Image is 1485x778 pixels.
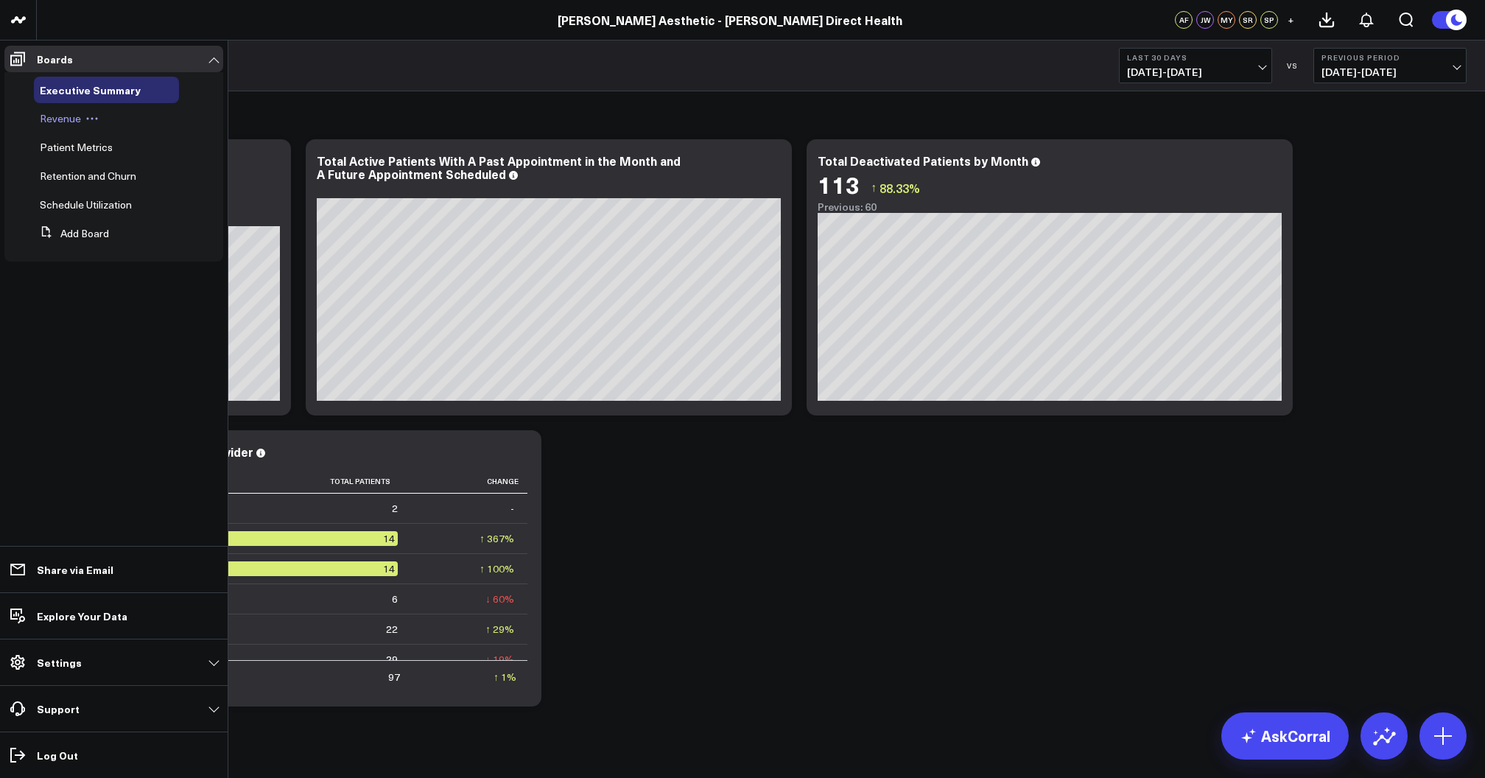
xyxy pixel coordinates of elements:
p: Settings [37,656,82,668]
div: 14 [214,531,398,546]
span: Retention and Churn [40,169,136,183]
a: Retention and Churn [40,170,136,182]
p: Log Out [37,749,78,761]
span: 88.33% [880,180,920,196]
div: 14 [214,561,398,576]
div: AF [1175,11,1193,29]
div: ↑ 1% [494,670,516,684]
button: + [1282,11,1299,29]
a: Patient Metrics [40,141,113,153]
span: Patient Metrics [40,140,113,154]
div: VS [1279,61,1306,70]
div: - [510,501,514,516]
div: ↓ 60% [485,592,514,606]
p: Support [37,703,80,715]
div: SP [1260,11,1278,29]
div: SR [1239,11,1257,29]
p: Boards [37,53,73,65]
a: Log Out [4,742,223,768]
div: MY [1218,11,1235,29]
div: ↑ 100% [480,561,514,576]
div: Total Active Patients With A Past Appointment in the Month and A Future Appointment Scheduled [317,153,681,182]
p: Explore Your Data [37,610,127,622]
span: Executive Summary [40,83,141,97]
div: 2 [392,501,398,516]
span: [DATE] - [DATE] [1321,66,1458,78]
span: Revenue [40,111,81,125]
span: [DATE] - [DATE] [1127,66,1264,78]
span: + [1288,15,1294,25]
a: Revenue [40,113,81,125]
a: Schedule Utilization [40,199,132,211]
b: Previous Period [1321,53,1458,62]
div: ↑ 367% [480,531,514,546]
div: Previous: 60 [818,201,1282,213]
th: Change [411,469,527,494]
button: Add Board [34,220,109,247]
div: 29 [386,652,398,667]
div: Total Deactivated Patients by Month [818,153,1028,169]
div: 97 [388,670,400,684]
div: 113 [818,171,860,197]
div: ↑ 29% [485,622,514,637]
div: 22 [386,622,398,637]
p: Share via Email [37,564,113,575]
span: Schedule Utilization [40,197,132,211]
th: Total Patients [214,469,411,494]
button: Last 30 Days[DATE]-[DATE] [1119,48,1272,83]
a: Executive Summary [40,84,141,96]
b: Last 30 Days [1127,53,1264,62]
a: AskCorral [1221,712,1349,760]
span: ↑ [871,178,877,197]
div: ↓ 19% [485,652,514,667]
button: Previous Period[DATE]-[DATE] [1313,48,1467,83]
div: 6 [392,592,398,606]
div: JW [1196,11,1214,29]
a: [PERSON_NAME] Aesthetic - [PERSON_NAME] Direct Health [558,12,902,28]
